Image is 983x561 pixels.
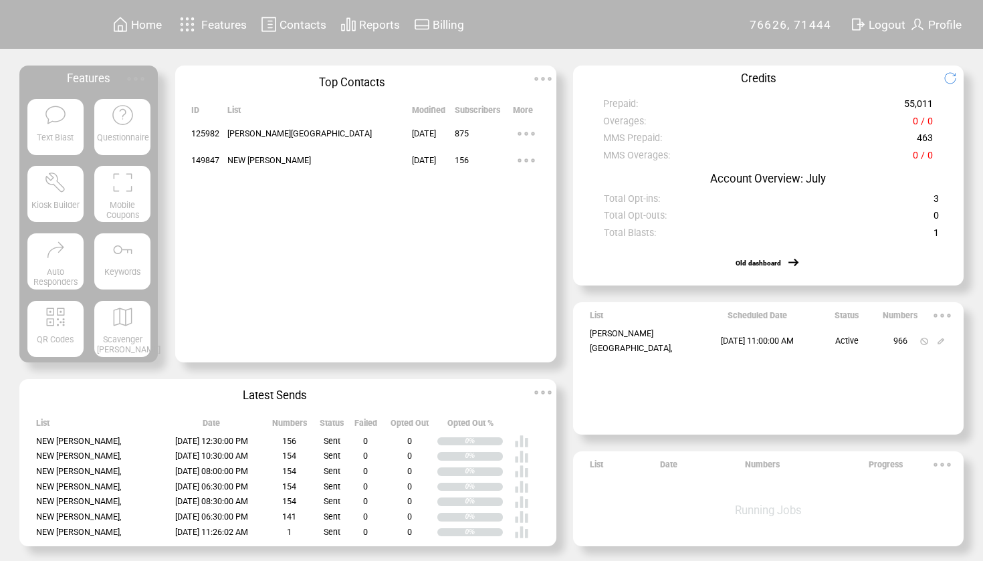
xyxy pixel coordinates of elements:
span: List [227,105,241,120]
span: Home [131,18,162,31]
a: Auto Responders [27,233,84,290]
span: 463 [917,132,933,148]
span: Prepaid: [603,98,638,114]
span: [DATE] 12:30:00 PM [175,436,248,446]
a: QR Codes [27,301,84,357]
span: 0 [363,527,368,537]
span: List [36,418,49,433]
span: Scavenger [PERSON_NAME] [97,334,160,354]
span: 76626, 71444 [750,18,832,31]
a: Home [110,14,164,35]
span: NEW [PERSON_NAME], [36,512,121,522]
span: Text Blast [37,132,74,142]
span: [DATE] 06:30:00 PM [175,512,248,522]
span: Numbers [745,459,780,475]
img: ellypsis.svg [122,66,149,92]
span: Modified [412,105,445,120]
span: [DATE] 10:30:00 AM [175,451,248,461]
span: NEW [PERSON_NAME], [36,466,121,476]
span: 0 [363,496,368,506]
img: ellypsis.svg [530,379,556,406]
span: Date [203,418,220,433]
img: chart.svg [340,16,356,33]
img: scavenger.svg [111,306,134,328]
span: Auto Responders [33,267,78,287]
img: notallowed.svg [920,338,927,345]
span: 156 [455,155,469,165]
span: 156 [282,436,296,446]
span: [DATE] [412,155,436,165]
span: Overages: [603,116,646,132]
span: Top Contacts [319,76,385,89]
span: Total Blasts: [604,227,656,243]
span: MMS Overages: [603,150,670,166]
span: 0 [407,451,412,461]
img: poll%20-%20white.svg [514,510,529,524]
span: 154 [282,451,296,461]
span: NEW [PERSON_NAME], [36,527,121,537]
a: Keywords [94,233,150,290]
span: Numbers [272,418,307,433]
div: 0% [465,528,502,537]
span: Kiosk Builder [31,200,80,210]
span: List [590,310,603,326]
img: ellypsis.svg [513,147,540,174]
span: More [513,105,533,120]
a: Mobile Coupons [94,166,150,222]
span: [DATE] 11:26:02 AM [175,527,248,537]
span: ID [191,105,199,120]
a: Features [174,11,249,37]
span: Sent [324,481,340,491]
span: Questionnaire [97,132,149,142]
span: 0 [407,436,412,446]
span: 141 [282,512,296,522]
span: 149847 [191,155,219,165]
span: Failed [354,418,377,433]
span: 1 [287,527,292,537]
span: 55,011 [904,98,933,114]
span: [DATE] 08:00:00 PM [175,466,248,476]
span: 0 / 0 [913,116,933,132]
a: Billing [412,14,466,35]
span: Subscribers [455,105,500,120]
img: ellypsis.svg [929,302,956,329]
span: Reports [359,18,400,31]
img: tool%201.svg [44,171,67,194]
span: Features [201,18,247,31]
a: Scavenger [PERSON_NAME] [94,301,150,357]
span: QR Codes [37,334,74,344]
div: 0% [465,497,502,506]
div: 0% [465,483,502,491]
img: contacts.svg [261,16,277,33]
span: Sent [324,451,340,461]
span: List [590,459,603,475]
img: profile.svg [909,16,925,33]
img: poll%20-%20white.svg [514,479,529,494]
span: Features [67,72,110,85]
img: qr.svg [44,306,67,328]
span: 0 [407,527,412,537]
img: coupons.svg [111,171,134,194]
span: Credits [741,72,776,85]
span: Sent [324,436,340,446]
a: Reports [338,14,402,35]
span: NEW [PERSON_NAME], [36,481,121,491]
span: 0 [363,512,368,522]
img: features.svg [176,13,199,35]
span: Opted Out % [447,418,494,433]
span: 1 [934,227,939,243]
span: Sent [324,496,340,506]
div: 0% [465,437,502,446]
span: 0 [934,210,939,226]
span: Sent [324,466,340,476]
span: 154 [282,466,296,476]
span: [PERSON_NAME][GEOGRAPHIC_DATA] [227,128,372,138]
span: Opted Out [391,418,429,433]
a: Profile [907,14,964,35]
span: Date [660,459,677,475]
img: creidtcard.svg [414,16,430,33]
span: 875 [455,128,469,138]
span: Mobile Coupons [106,200,139,220]
a: Text Blast [27,99,84,155]
span: Profile [928,18,962,31]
